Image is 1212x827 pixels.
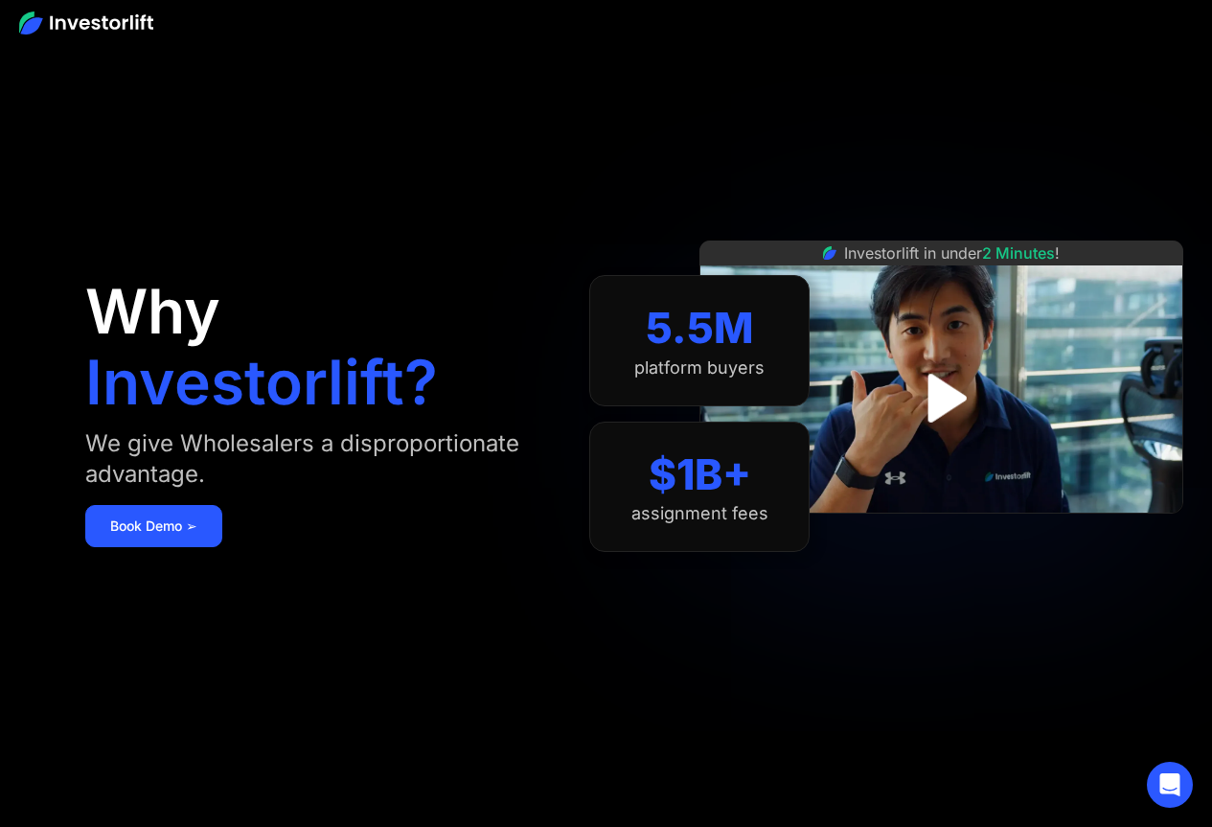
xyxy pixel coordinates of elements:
[844,241,1060,264] div: Investorlift in under !
[899,356,984,441] a: open lightbox
[649,449,751,500] div: $1B+
[1147,762,1193,808] div: Open Intercom Messenger
[85,505,222,547] a: Book Demo ➢
[85,281,220,342] h1: Why
[798,523,1086,546] iframe: Customer reviews powered by Trustpilot
[646,303,754,354] div: 5.5M
[982,243,1055,263] span: 2 Minutes
[85,428,552,490] div: We give Wholesalers a disproportionate advantage.
[631,503,768,524] div: assignment fees
[85,352,438,413] h1: Investorlift?
[634,357,765,379] div: platform buyers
